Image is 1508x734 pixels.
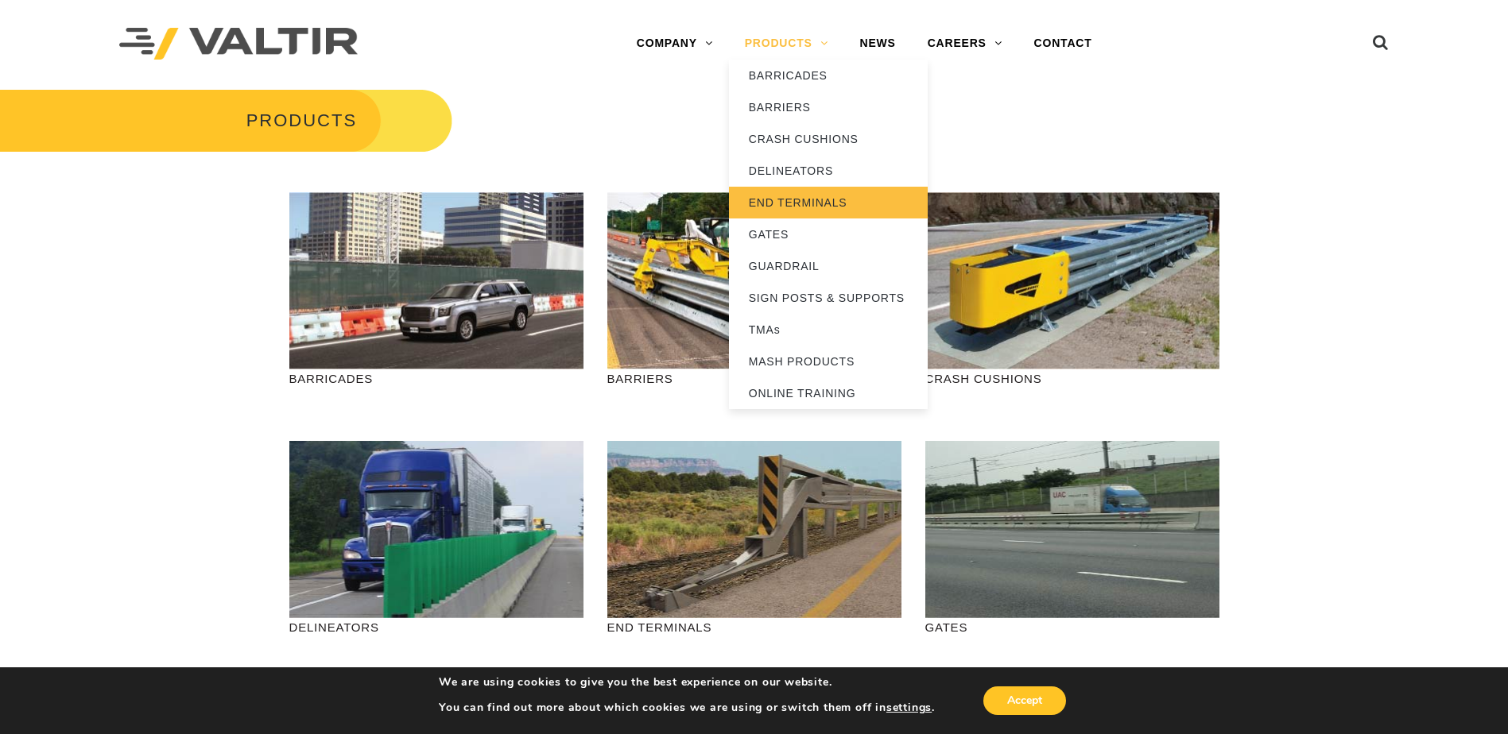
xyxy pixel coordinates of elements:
a: CRASH CUSHIONS [729,123,928,155]
a: ONLINE TRAINING [729,377,928,409]
a: SIGN POSTS & SUPPORTS [729,282,928,314]
p: We are using cookies to give you the best experience on our website. [439,675,935,690]
a: NEWS [844,28,912,60]
a: CONTACT [1018,28,1108,60]
a: END TERMINALS [729,187,928,218]
p: BARRICADES [289,369,583,388]
a: GUARDRAIL [729,250,928,282]
p: DELINEATORS [289,618,583,636]
a: TMAs [729,314,928,346]
a: GATES [729,218,928,250]
a: MASH PRODUCTS [729,346,928,377]
button: Accept [983,686,1066,715]
p: END TERMINALS [607,618,901,636]
p: You can find out more about which cookies we are using or switch them off in . [439,701,935,715]
a: BARRICADES [729,60,928,91]
p: GATES [925,618,1219,636]
img: Valtir [119,28,358,60]
a: PRODUCTS [729,28,844,60]
p: CRASH CUSHIONS [925,369,1219,388]
a: BARRIERS [729,91,928,123]
a: CAREERS [912,28,1018,60]
button: settings [886,701,932,715]
p: BARRIERS [607,369,901,388]
a: COMPANY [621,28,729,60]
a: DELINEATORS [729,155,928,187]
